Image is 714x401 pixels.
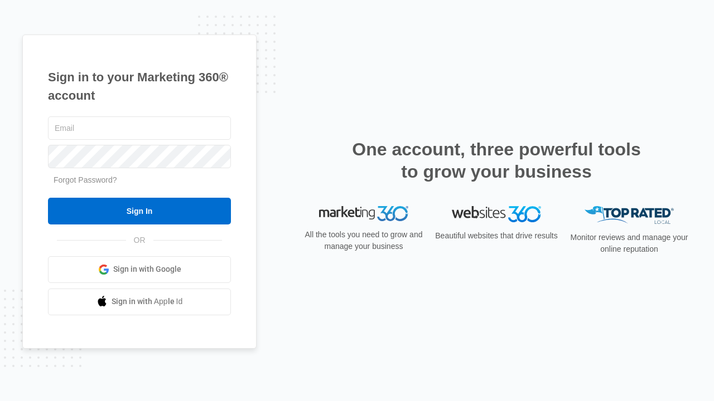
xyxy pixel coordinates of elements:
[434,230,559,242] p: Beautiful websites that drive results
[48,116,231,140] input: Email
[319,206,408,222] img: Marketing 360
[585,206,674,224] img: Top Rated Local
[349,138,644,183] h2: One account, three powerful tools to grow your business
[567,232,692,255] p: Monitor reviews and manage your online reputation
[112,296,183,307] span: Sign in with Apple Id
[54,175,117,184] a: Forgot Password?
[48,68,231,105] h1: Sign in to your Marketing 360® account
[301,229,426,252] p: All the tools you need to grow and manage your business
[48,256,231,283] a: Sign in with Google
[452,206,541,222] img: Websites 360
[113,263,181,275] span: Sign in with Google
[48,288,231,315] a: Sign in with Apple Id
[48,198,231,224] input: Sign In
[126,234,153,246] span: OR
